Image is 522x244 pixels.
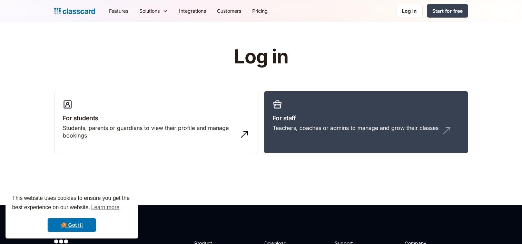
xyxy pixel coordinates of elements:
h3: For students [63,113,250,123]
a: For staffTeachers, coaches or admins to manage and grow their classes [264,91,468,154]
span: This website uses cookies to ensure you get the best experience on our website. [12,194,131,213]
a: dismiss cookie message [48,218,96,232]
div: Solutions [139,7,160,14]
a: Features [104,3,134,19]
h3: For staff [273,113,460,123]
a: Start for free [427,4,468,18]
a: Customers [211,3,247,19]
h1: Log in [151,46,371,68]
a: home [54,6,95,16]
a: For studentsStudents, parents or guardians to view their profile and manage bookings [54,91,258,154]
div: Teachers, coaches or admins to manage and grow their classes [273,124,439,132]
a: Integrations [174,3,211,19]
div: cookieconsent [6,187,138,238]
div: Start for free [432,7,463,14]
div: Log in [402,7,417,14]
a: learn more about cookies [90,202,120,213]
a: Pricing [247,3,273,19]
div: Students, parents or guardians to view their profile and manage bookings [63,124,236,140]
a: Log in [396,4,423,18]
div: Solutions [134,3,174,19]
